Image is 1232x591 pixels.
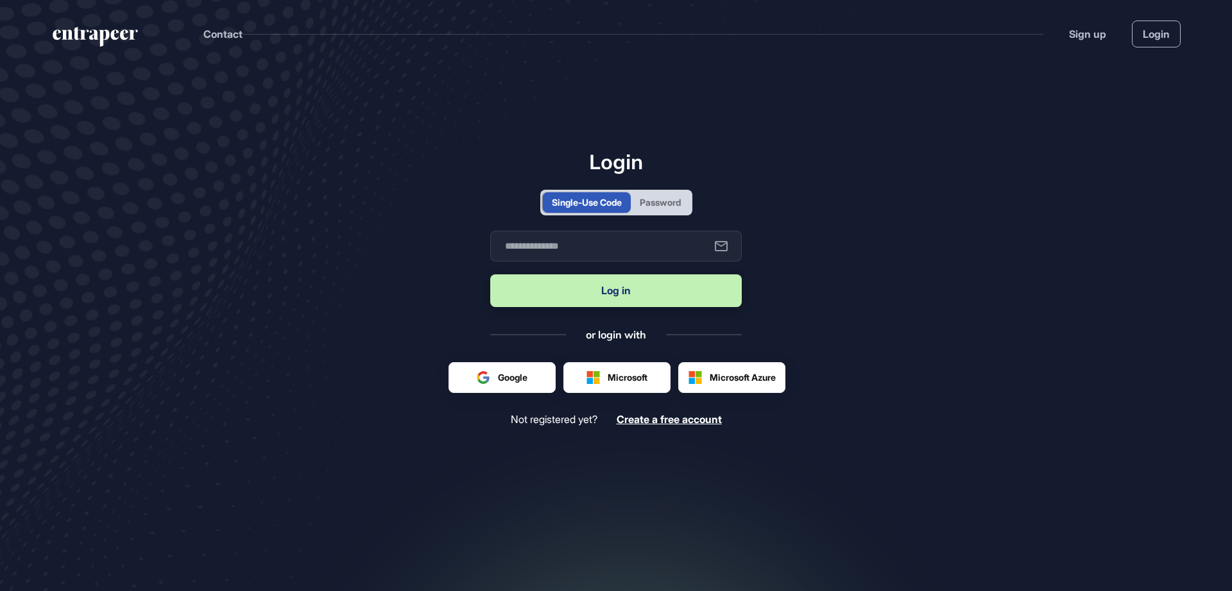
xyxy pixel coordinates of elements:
[51,27,139,51] a: entrapeer-logo
[617,413,722,426] span: Create a free account
[586,328,646,342] div: or login with
[490,149,742,174] h1: Login
[490,274,742,307] button: Log in
[552,196,622,209] div: Single-Use Code
[511,413,597,426] span: Not registered yet?
[640,196,681,209] div: Password
[1069,26,1106,42] a: Sign up
[203,26,243,42] button: Contact
[617,413,722,426] a: Create a free account
[1132,21,1181,47] a: Login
